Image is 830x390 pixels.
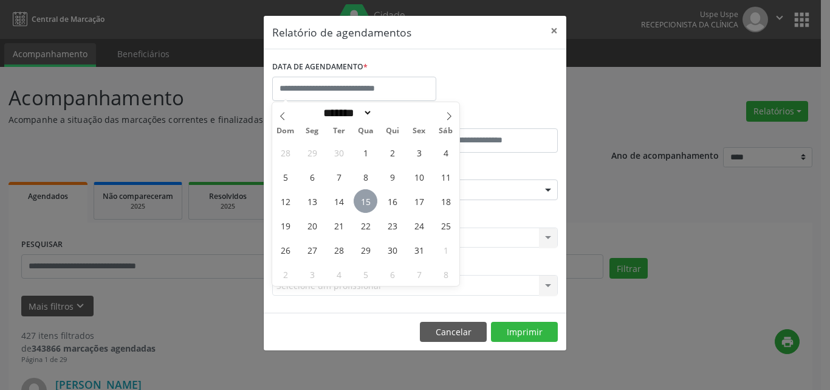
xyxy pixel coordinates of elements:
span: Qui [379,127,406,135]
span: Setembro 29, 2025 [300,141,324,164]
span: Outubro 4, 2025 [434,141,458,164]
span: Novembro 4, 2025 [327,262,351,286]
span: Outubro 26, 2025 [273,238,297,262]
span: Novembro 1, 2025 [434,238,458,262]
span: Setembro 28, 2025 [273,141,297,164]
span: Novembro 3, 2025 [300,262,324,286]
span: Novembro 6, 2025 [380,262,404,286]
span: Outubro 27, 2025 [300,238,324,262]
span: Outubro 22, 2025 [354,214,377,237]
span: Setembro 30, 2025 [327,141,351,164]
h5: Relatório de agendamentos [272,24,411,40]
span: Outubro 6, 2025 [300,165,324,189]
span: Outubro 29, 2025 [354,238,377,262]
span: Outubro 25, 2025 [434,214,458,237]
span: Outubro 21, 2025 [327,214,351,237]
label: ATÉ [418,110,558,128]
span: Outubro 7, 2025 [327,165,351,189]
span: Outubro 28, 2025 [327,238,351,262]
label: DATA DE AGENDAMENTO [272,58,368,77]
span: Dom [272,127,299,135]
span: Outubro 14, 2025 [327,189,351,213]
span: Outubro 17, 2025 [407,189,431,213]
select: Month [319,106,372,119]
span: Outubro 23, 2025 [380,214,404,237]
span: Qua [352,127,379,135]
span: Outubro 20, 2025 [300,214,324,237]
span: Outubro 18, 2025 [434,189,458,213]
span: Outubro 30, 2025 [380,238,404,262]
span: Outubro 3, 2025 [407,141,431,164]
span: Sex [406,127,433,135]
button: Close [542,16,566,46]
span: Novembro 2, 2025 [273,262,297,286]
span: Outubro 24, 2025 [407,214,431,237]
span: Outubro 2, 2025 [380,141,404,164]
span: Outubro 13, 2025 [300,189,324,213]
button: Imprimir [491,322,558,343]
span: Outubro 11, 2025 [434,165,458,189]
span: Novembro 5, 2025 [354,262,377,286]
span: Outubro 15, 2025 [354,189,377,213]
span: Outubro 5, 2025 [273,165,297,189]
button: Cancelar [420,322,487,343]
span: Outubro 8, 2025 [354,165,377,189]
span: Seg [299,127,326,135]
span: Outubro 12, 2025 [273,189,297,213]
span: Novembro 8, 2025 [434,262,458,286]
span: Outubro 16, 2025 [380,189,404,213]
span: Novembro 7, 2025 [407,262,431,286]
span: Outubro 1, 2025 [354,141,377,164]
span: Outubro 31, 2025 [407,238,431,262]
span: Sáb [433,127,459,135]
input: Year [372,106,413,119]
span: Outubro 19, 2025 [273,214,297,237]
span: Outubro 9, 2025 [380,165,404,189]
span: Ter [326,127,352,135]
span: Outubro 10, 2025 [407,165,431,189]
